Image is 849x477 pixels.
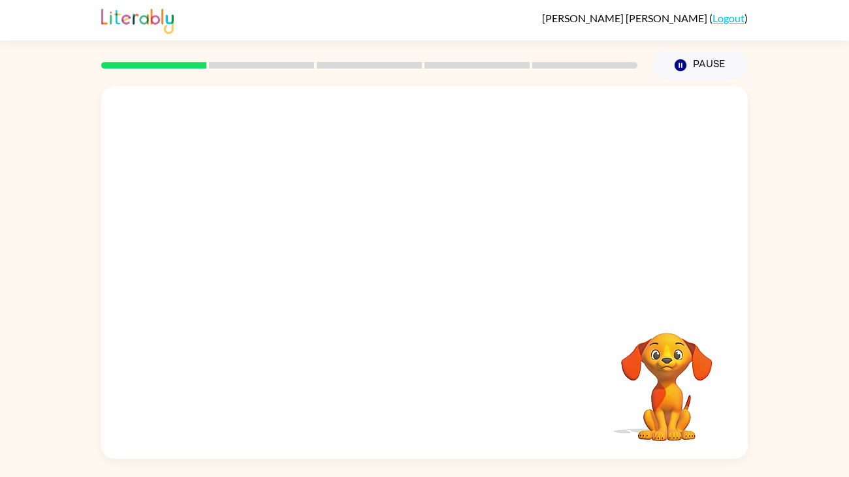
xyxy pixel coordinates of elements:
a: Logout [713,12,745,24]
span: [PERSON_NAME] [PERSON_NAME] [542,12,709,24]
div: ( ) [542,12,748,24]
button: Pause [653,50,748,80]
video: Your browser must support playing .mp4 files to use Literably. Please try using another browser. [601,313,732,443]
img: Literably [101,5,174,34]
